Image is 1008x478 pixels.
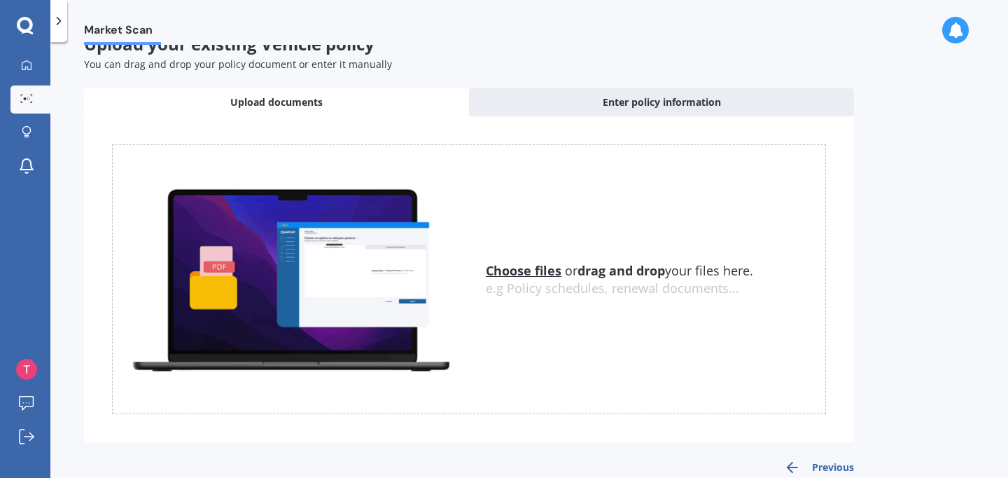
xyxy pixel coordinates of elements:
button: Previous [784,459,854,476]
span: Upload documents [230,95,323,109]
img: ACg8ocKWZjVDzQK-J0lR4zsDm7yWioP_52wjysFHDzQ4oaaiQeyrtRA=s96-c [16,359,37,380]
span: Enter policy information [603,95,721,109]
div: e.g Policy schedules, renewal documents... [486,281,825,296]
span: You can drag and drop your policy document or enter it manually [84,57,392,71]
span: Market Scan [84,23,161,42]
b: drag and drop [577,262,665,279]
u: Choose files [486,262,561,279]
img: upload.de96410c8ce839c3fdd5.gif [113,181,469,378]
span: or your files here. [486,262,753,279]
